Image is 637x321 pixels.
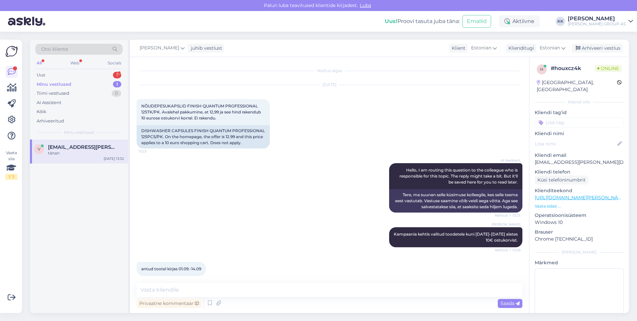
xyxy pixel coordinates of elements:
span: v [38,146,40,151]
div: Proovi tasuta juba täna: [385,17,460,25]
p: Operatsioonisüsteem [535,212,624,219]
div: [DATE] [137,82,522,88]
div: Uus [37,72,45,78]
span: h [540,67,543,72]
span: AI Assistent [495,158,520,163]
span: Hello, I am routing this question to the colleague who is responsible for this topic. The reply m... [399,168,519,185]
p: Chrome [TECHNICAL_ID] [535,236,624,243]
div: 1 [113,81,121,88]
span: Luba [358,2,373,8]
a: [PERSON_NAME][PERSON_NAME] GROUP AS [568,16,633,27]
span: Estonian [471,44,491,52]
p: Kliendi tag'id [535,109,624,116]
div: Vaata siia [5,150,17,180]
span: Saada [500,300,520,306]
div: [PERSON_NAME] [568,16,626,21]
div: Vestlus algas [137,68,522,74]
div: [GEOGRAPHIC_DATA], [GEOGRAPHIC_DATA] [537,79,617,93]
div: DISHWASHER CAPSULES FINISH QUANTUM PROFESSIONAL 125PCS/PK. On the homepage, the offer is 12.99 an... [137,125,270,148]
div: Arhiveeri vestlus [572,44,623,53]
div: Tiimi vestlused [37,90,69,97]
span: Estonian [540,44,560,52]
p: Vaata edasi ... [535,203,624,209]
img: Askly Logo [5,45,18,58]
div: Klienditugi [506,45,534,52]
span: Minu vestlused [64,129,94,135]
p: Märkmed [535,259,624,266]
div: Privaatne kommentaar [137,299,202,308]
div: 1 / 3 [5,174,17,180]
span: Online [595,65,622,72]
div: Tere, ma suunan selle küsimuse kolleegile, kes selle teema eest vastutab. Vastuse saamine võib ve... [389,189,522,213]
div: # houxcz4k [551,64,595,72]
span: NÕUDEPESUKAPSLID FINISH QUANTUM PROFESSIONAL 125TK/PK. Avalehel pakkumine, et 12,99 ja see hind r... [141,103,262,120]
div: Küsi telefoninumbrit [535,176,588,185]
span: [PERSON_NAME] [492,222,520,227]
div: Minu vestlused [37,81,71,88]
a: [URL][DOMAIN_NAME][PERSON_NAME] [535,195,627,201]
p: Brauser [535,229,624,236]
button: Emailid [462,15,491,28]
p: [EMAIL_ADDRESS][PERSON_NAME][DOMAIN_NAME] [535,159,624,166]
span: 13:23 [139,149,164,154]
span: Otsi kliente [41,46,68,53]
div: juhib vestlust [188,45,222,52]
span: Nähtud ✓ 13:23 [495,213,520,218]
div: tänan [48,150,124,156]
div: [PERSON_NAME] GROUP AS [568,21,626,27]
div: Kõik [37,108,46,115]
div: [PERSON_NAME] [535,249,624,255]
div: All [35,59,43,67]
span: villi.hunt@gmail.com [48,144,117,150]
div: Socials [106,59,123,67]
div: KK [556,17,565,26]
div: Web [69,59,81,67]
span: antud tootel kirjas 01.09.-14.09 [141,266,201,271]
div: Klient [449,45,465,52]
span: [PERSON_NAME] [140,44,179,52]
input: Lisa nimi [535,140,616,147]
div: AI Assistent [37,99,61,106]
span: Nähtud ✓ 13:28 [495,248,520,253]
div: 0 [112,90,121,97]
p: Kliendi nimi [535,130,624,137]
span: 13:29 [139,276,164,281]
div: Kliendi info [535,99,624,105]
b: Uus! [385,18,397,24]
div: Arhiveeritud [37,118,64,124]
div: 1 [113,72,121,78]
p: Klienditeekond [535,187,624,194]
p: Kliendi telefon [535,169,624,176]
p: Kliendi email [535,152,624,159]
span: Kampaania kehtis valitud​​​​​​​ toodetele kuni [DATE]-[DATE] alates 10€ ostukorvist. [394,232,519,243]
input: Lisa tag [535,117,624,127]
p: Windows 10 [535,219,624,226]
div: Aktiivne [499,15,540,27]
div: [DATE] 13:32 [104,156,124,161]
